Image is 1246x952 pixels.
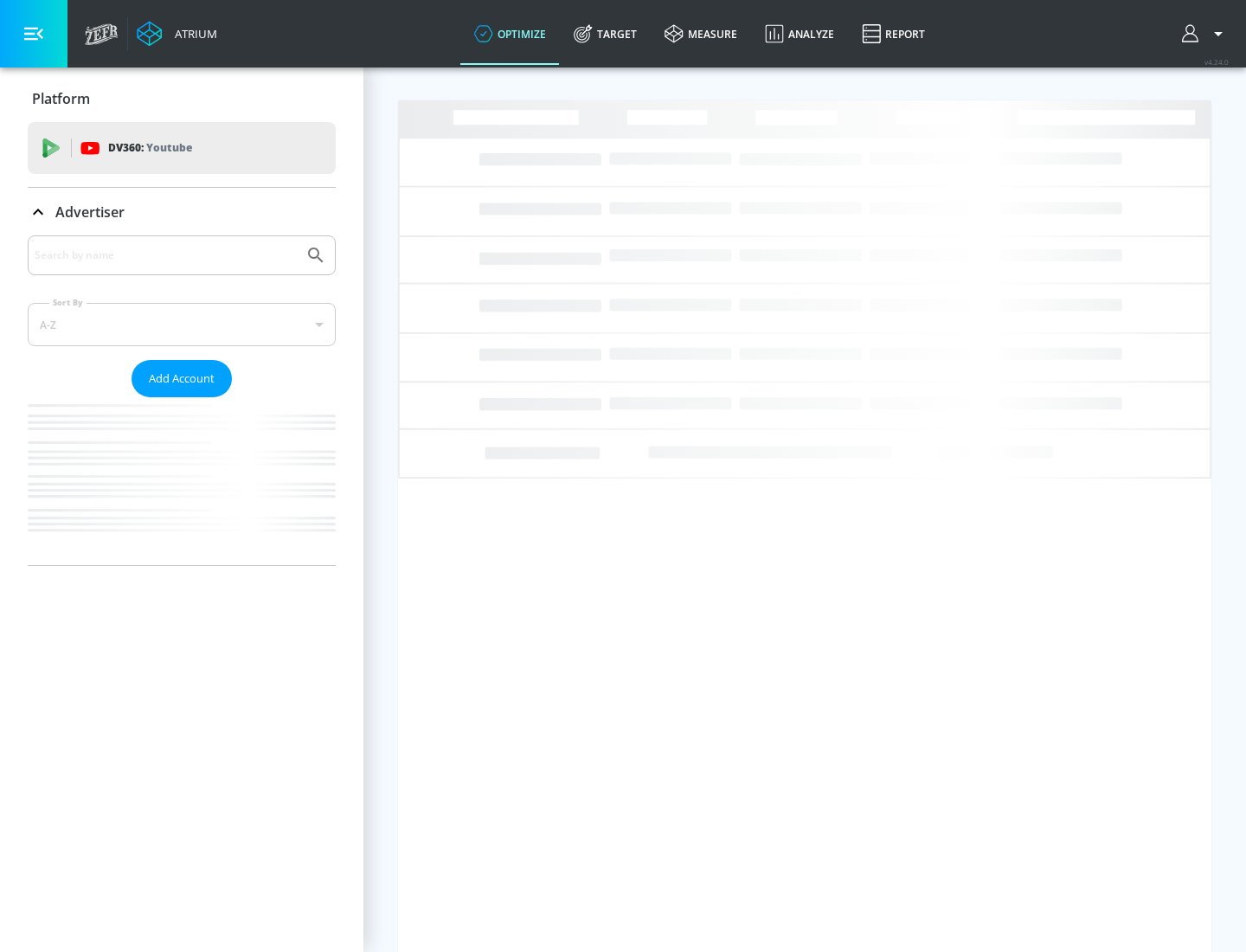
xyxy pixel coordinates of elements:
a: measure [651,3,751,65]
p: Platform [32,89,90,108]
p: DV360: [108,138,192,158]
a: Atrium [137,21,217,47]
span: v 4.24.0 [1204,57,1229,67]
div: Atrium [168,26,217,42]
label: Sort By [49,297,87,308]
div: DV360: Youtube [28,122,336,174]
div: Platform [28,74,336,123]
div: Advertiser [28,188,336,236]
a: Target [560,3,651,65]
a: Analyze [751,3,848,65]
div: Advertiser [28,235,336,565]
div: A-Z [28,303,336,346]
a: optimize [460,3,560,65]
p: Youtube [146,138,192,157]
a: Report [848,3,939,65]
nav: list of Advertiser [28,397,336,565]
p: Advertiser [55,203,125,222]
button: Add Account [132,360,232,397]
span: Add Account [149,369,215,389]
input: Search by name [35,244,297,267]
